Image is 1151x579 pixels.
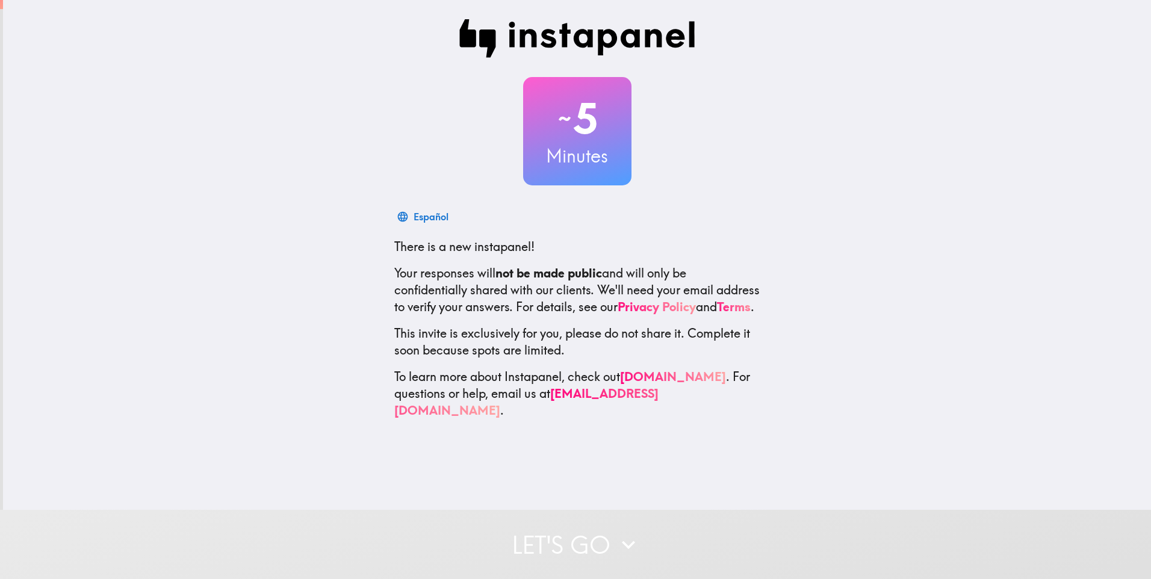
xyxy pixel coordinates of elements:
p: To learn more about Instapanel, check out . For questions or help, email us at . [394,368,760,419]
h3: Minutes [523,143,631,169]
p: This invite is exclusively for you, please do not share it. Complete it soon because spots are li... [394,325,760,359]
a: Privacy Policy [618,299,696,314]
a: Terms [717,299,751,314]
a: [EMAIL_ADDRESS][DOMAIN_NAME] [394,386,659,418]
div: Español [414,208,448,225]
b: not be made public [495,265,602,280]
span: ~ [556,101,573,137]
img: Instapanel [459,19,695,58]
h2: 5 [523,94,631,143]
p: Your responses will and will only be confidentially shared with our clients. We'll need your emai... [394,265,760,315]
button: Español [394,205,453,229]
a: [DOMAIN_NAME] [620,369,726,384]
span: There is a new instapanel! [394,239,535,254]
